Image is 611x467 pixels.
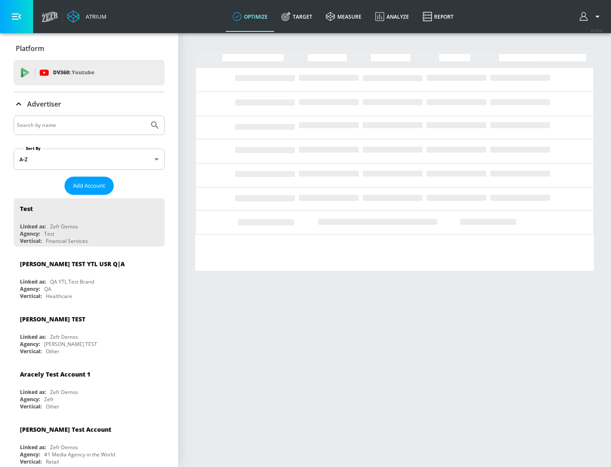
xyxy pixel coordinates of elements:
a: Target [275,1,319,32]
div: Vertical: [20,403,42,410]
div: QA [44,285,51,293]
div: Vertical: [20,458,42,465]
a: measure [319,1,368,32]
div: Linked as: [20,388,46,396]
div: Zefr Demos [50,333,78,340]
div: Healthcare [46,293,72,300]
div: A-Z [14,149,165,170]
div: Vertical: [20,293,42,300]
div: Agency: [20,230,40,237]
a: optimize [226,1,275,32]
div: Linked as: [20,444,46,451]
div: Linked as: [20,278,46,285]
span: Add Account [73,181,105,191]
a: Analyze [368,1,416,32]
div: Zefr Demos [50,223,78,230]
div: Vertical: [20,348,42,355]
label: Sort By [24,146,42,151]
div: #1 Media Agency in the World [44,451,115,458]
div: Aracely Test Account 1Linked as:Zefr DemosAgency:ZefrVertical:Other [14,364,165,412]
div: Agency: [20,285,40,293]
div: [PERSON_NAME] TESTLinked as:Zefr DemosAgency:[PERSON_NAME] TESTVertical:Other [14,309,165,357]
a: Report [416,1,460,32]
div: DV360: Youtube [14,60,165,85]
div: TestLinked as:Zefr DemosAgency:TestVertical:Financial Services [14,198,165,247]
div: Other [46,403,59,410]
button: Add Account [64,177,114,195]
div: Zefr Demos [50,388,78,396]
div: Agency: [20,340,40,348]
div: [PERSON_NAME] TEST YTL USR Q|ALinked as:QA YTL Test BrandAgency:QAVertical:Healthcare [14,253,165,302]
p: Advertiser [27,99,61,109]
div: Linked as: [20,223,46,230]
p: Youtube [72,68,94,77]
div: Linked as: [20,333,46,340]
div: Agency: [20,396,40,403]
div: Agency: [20,451,40,458]
div: [PERSON_NAME] TEST YTL USR Q|A [20,260,125,268]
div: [PERSON_NAME] TEST [20,315,85,323]
div: Atrium [82,13,107,20]
div: Zefr Demos [50,444,78,451]
div: Zefr [44,396,54,403]
p: DV360: [53,68,94,77]
div: Retail [46,458,59,465]
div: Vertical: [20,237,42,245]
a: Atrium [67,10,107,23]
div: Test [44,230,54,237]
p: Platform [16,44,44,53]
span: v 4.25.4 [591,28,603,33]
div: QA YTL Test Brand [50,278,94,285]
input: Search by name [17,120,146,131]
div: [PERSON_NAME] TEST [44,340,97,348]
div: Advertiser [14,92,165,116]
div: Financial Services [46,237,88,245]
div: Other [46,348,59,355]
div: Aracely Test Account 1 [20,370,90,378]
div: Test [20,205,33,213]
div: [PERSON_NAME] Test Account [20,425,111,433]
div: Platform [14,37,165,60]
